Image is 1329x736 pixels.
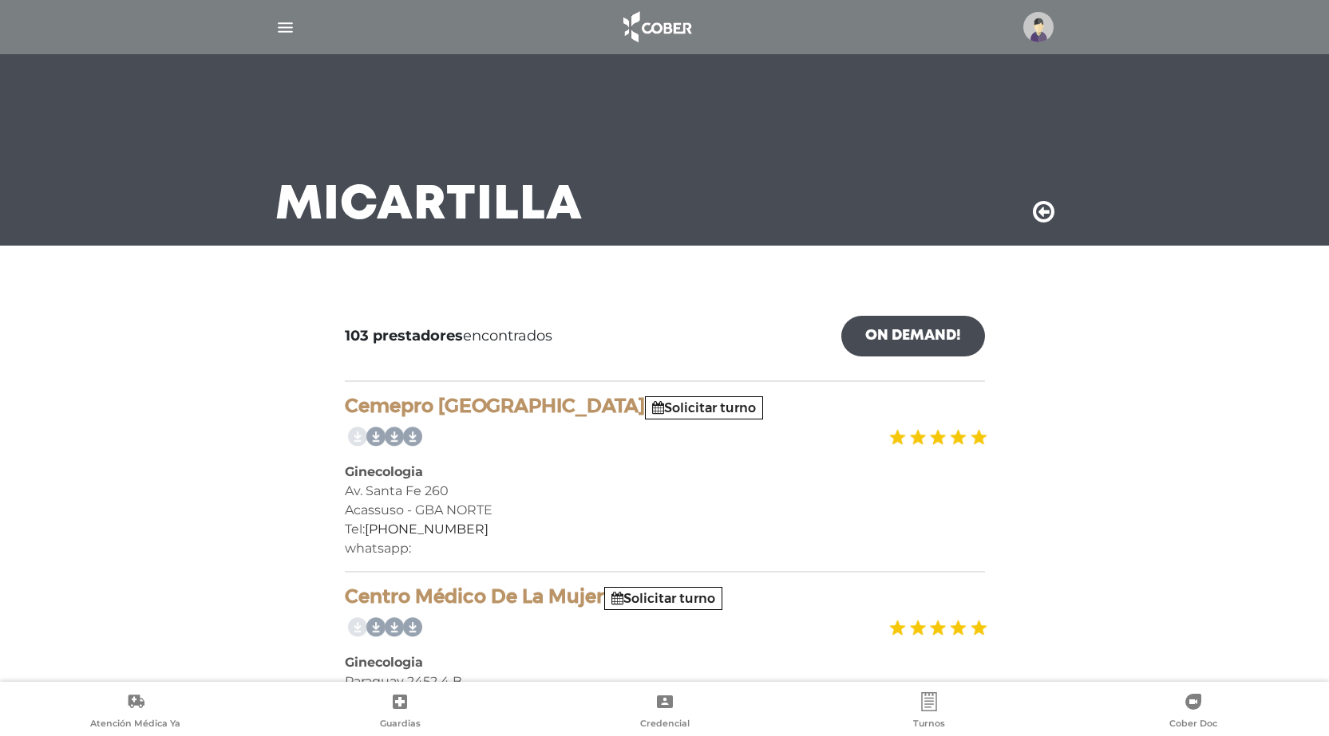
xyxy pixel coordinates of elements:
a: Credencial [532,692,797,733]
div: Acassuso - GBA NORTE [345,501,985,520]
b: 103 prestadores [345,327,463,344]
a: Solicitar turno [652,400,756,415]
h4: Centro Médico De La Mujer [345,585,985,608]
a: On Demand! [841,316,985,356]
a: Solicitar turno [611,591,715,606]
div: whatsapp: [345,539,985,558]
span: encontrados [345,325,552,347]
span: Atención Médica Ya [90,718,180,732]
div: Paraguay 2452 4 B [345,672,985,691]
img: Cober_menu-lines-white.svg [275,18,295,37]
img: estrellas_badge.png [887,610,987,646]
h3: Mi Cartilla [275,185,583,226]
a: [PHONE_NUMBER] [365,521,488,537]
b: Ginecologia [345,464,423,479]
b: Ginecologia [345,655,423,670]
img: estrellas_badge.png [887,419,987,455]
h4: Cemepro [GEOGRAPHIC_DATA] [345,395,985,418]
div: Tel: [345,520,985,539]
span: Credencial [640,718,690,732]
span: Guardias [380,718,421,732]
a: Turnos [797,692,1061,733]
span: Cober Doc [1169,718,1217,732]
a: Guardias [267,692,532,733]
a: Cober Doc [1062,692,1326,733]
img: profile-placeholder.svg [1023,12,1054,42]
a: Atención Médica Ya [3,692,267,733]
span: Turnos [913,718,945,732]
img: logo_cober_home-white.png [615,8,698,46]
div: Av. Santa Fe 260 [345,482,985,501]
